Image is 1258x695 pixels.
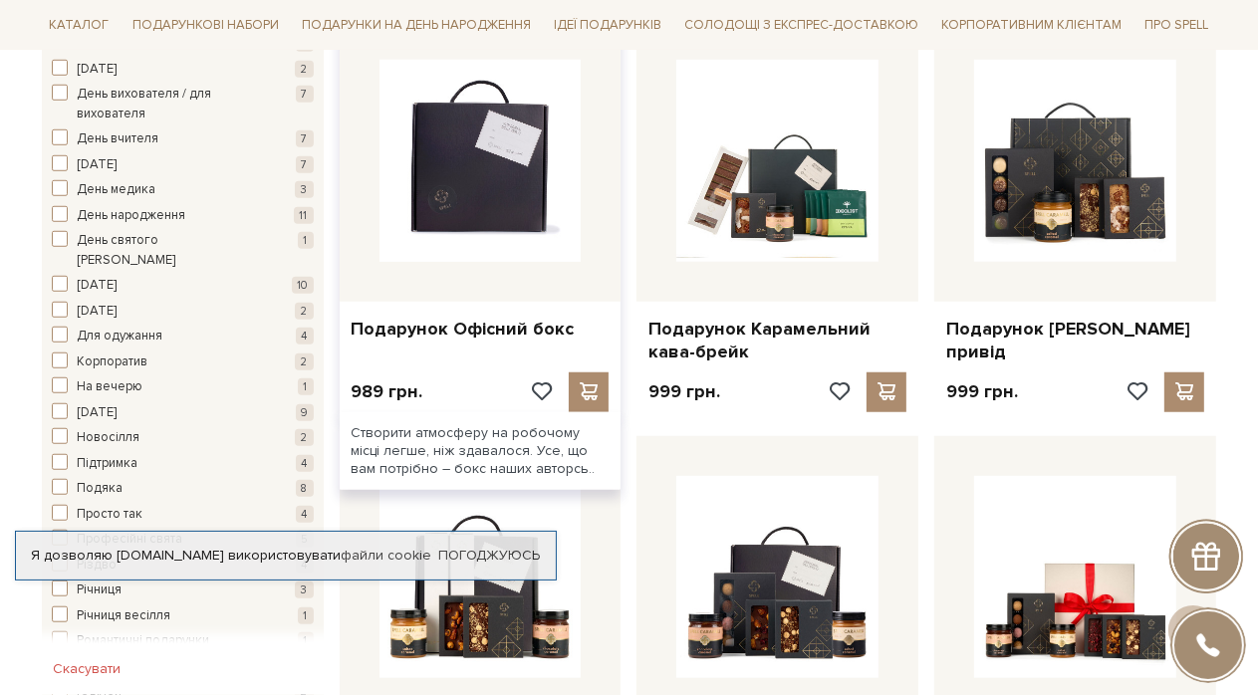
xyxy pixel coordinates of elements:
[1136,10,1216,41] span: Про Spell
[295,303,314,320] span: 2
[52,129,314,149] button: День вчителя 7
[78,403,118,423] span: [DATE]
[42,10,118,41] span: Каталог
[298,607,314,624] span: 1
[52,276,314,296] button: [DATE] 10
[438,547,540,565] a: Погоджуюсь
[352,318,610,341] a: Подарунок Офісний бокс
[296,506,314,523] span: 4
[340,412,622,491] div: Створити атмосферу на робочому місці легше, ніж здавалося. Усе, що вам потрібно – бокс наших авто...
[52,428,314,448] button: Новосілля 2
[295,429,314,446] span: 2
[52,505,314,525] button: Просто так 4
[648,318,906,364] a: Подарунок Карамельний кава-брейк
[78,352,148,372] span: Корпоратив
[352,380,423,403] p: 989 грн.
[946,380,1018,403] p: 999 грн.
[78,85,259,123] span: День вихователя / для вихователя
[296,455,314,472] span: 4
[296,86,314,103] span: 7
[52,327,314,347] button: Для одужання 4
[78,428,140,448] span: Новосілля
[78,231,259,270] span: День святого [PERSON_NAME]
[78,276,118,296] span: [DATE]
[52,352,314,372] button: Корпоратив 2
[676,8,926,42] a: Солодощі з експрес-доставкою
[78,631,210,651] span: Романтичні подарунки
[42,653,133,685] button: Скасувати
[52,377,314,397] button: На вечерю 1
[52,631,314,651] button: Романтичні подарунки 1
[946,318,1204,364] a: Подарунок [PERSON_NAME] привід
[648,380,720,403] p: 999 грн.
[296,130,314,147] span: 7
[78,302,118,322] span: [DATE]
[78,180,156,200] span: День медика
[294,10,539,41] span: Подарунки на День народження
[298,378,314,395] span: 1
[933,8,1130,42] a: Корпоративним клієнтам
[52,302,314,322] button: [DATE] 2
[52,231,314,270] button: День святого [PERSON_NAME] 1
[296,328,314,345] span: 4
[16,547,556,565] div: Я дозволяю [DOMAIN_NAME] використовувати
[78,129,159,149] span: День вчителя
[52,580,314,600] button: Річниця 3
[52,180,314,200] button: День медика 3
[78,580,123,600] span: Річниця
[296,156,314,173] span: 7
[52,403,314,423] button: [DATE] 9
[52,206,314,226] button: День народження 11
[78,206,186,226] span: День народження
[298,632,314,649] span: 1
[294,207,314,224] span: 11
[298,232,314,249] span: 1
[78,60,118,80] span: [DATE]
[52,479,314,499] button: Подяка 8
[379,60,582,262] img: Подарунок Офісний бокс
[78,155,118,175] span: [DATE]
[78,377,143,397] span: На вечерю
[52,60,314,80] button: [DATE] 2
[295,61,314,78] span: 2
[341,547,431,564] a: файли cookie
[78,505,143,525] span: Просто так
[295,181,314,198] span: 3
[78,606,171,626] span: Річниця весілля
[78,454,138,474] span: Підтримка
[52,606,314,626] button: Річниця весілля 1
[52,454,314,474] button: Підтримка 4
[546,10,669,41] span: Ідеї подарунків
[52,85,314,123] button: День вихователя / для вихователя 7
[52,155,314,175] button: [DATE] 7
[296,480,314,497] span: 8
[295,581,314,598] span: 3
[78,327,163,347] span: Для одужання
[292,277,314,294] span: 10
[78,479,124,499] span: Подяка
[295,353,314,370] span: 2
[296,404,314,421] span: 9
[125,10,287,41] span: Подарункові набори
